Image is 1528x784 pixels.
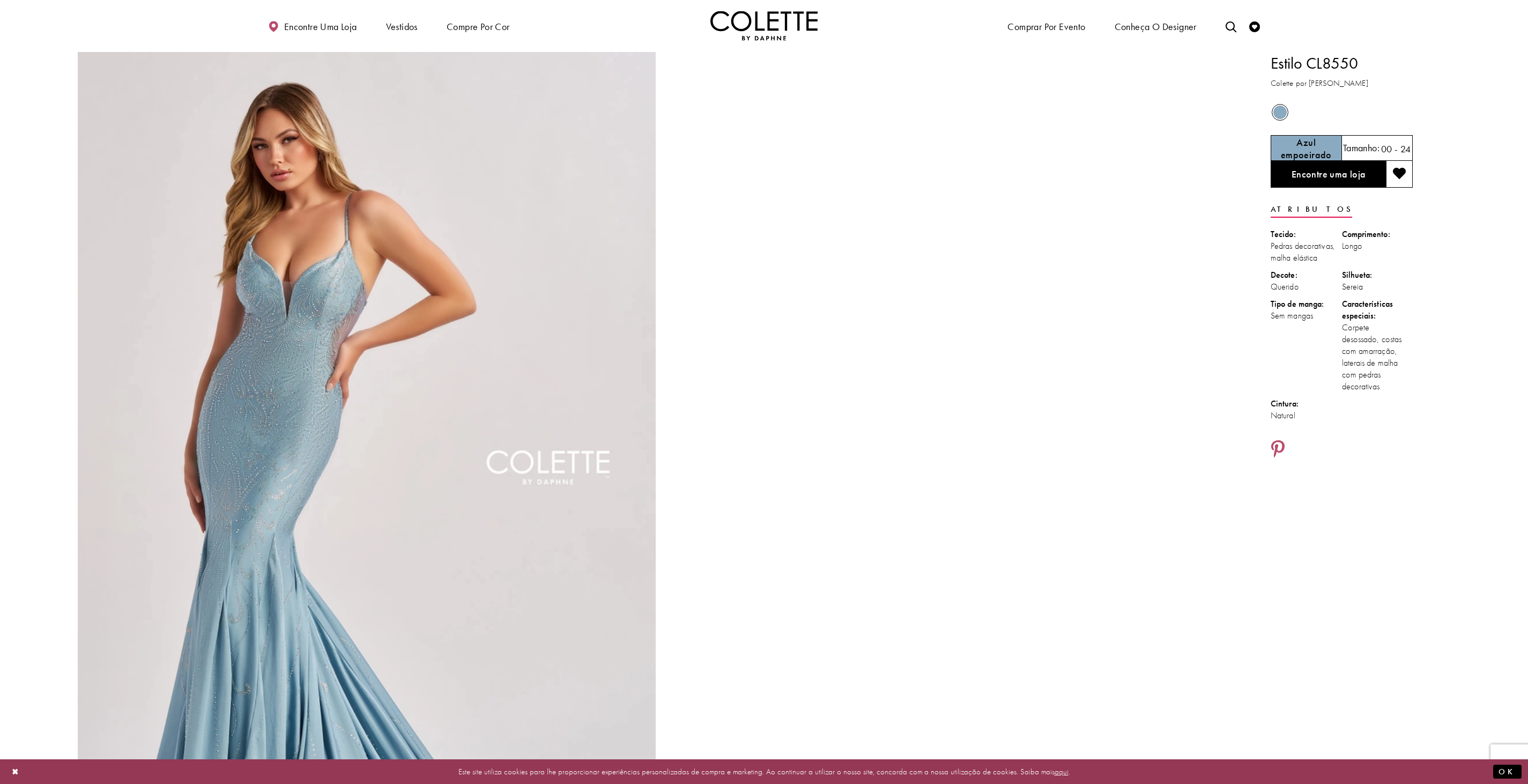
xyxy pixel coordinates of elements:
[1381,143,1411,155] font: 00 - 24
[1271,136,1341,160] h5: Cor escolhida
[1271,228,1296,240] font: Tecido:
[661,52,1239,341] video: Estilo CL8550 Colette by Daphne #1 reprodução automática em loop sem som vídeo
[1281,136,1332,161] font: Azul empoeirado
[1493,764,1522,779] button: Enviar diálogo
[1005,11,1088,41] span: Comprar por evento
[710,11,818,41] img: Colette por Daphne
[1386,161,1413,188] button: Adicionar à lista de desejos
[1271,298,1324,309] font: Tipo de manga:
[1271,201,1352,218] a: Atributos
[284,20,357,33] font: Encontre uma loja
[1271,53,1358,73] font: Estilo CL8550
[1271,310,1313,321] font: Sem mangas
[1342,322,1402,392] font: Corpete desossado, costas com amarração, laterais de malha com pedras decorativas
[1069,766,1070,776] font: .
[1499,766,1516,777] font: OK
[458,766,1055,776] font: Este site utiliza cookies para lhe proporcionar experiências personalizadas de compra e marketing...
[1271,78,1368,88] font: Colette por [PERSON_NAME]
[1112,11,1199,41] a: Conheça o designer
[1271,281,1299,292] font: Querido
[1342,298,1393,321] font: Características especiais:
[1271,269,1297,280] font: Decote:
[1271,398,1299,409] font: Cintura:
[1271,161,1386,188] a: Encontre uma loja
[1055,766,1069,776] a: aqui
[1271,440,1285,460] a: Compartilhe usando o Pinterest - Abre em uma nova aba
[383,11,420,41] span: Vestidos
[1007,20,1085,33] font: Comprar por evento
[447,20,509,33] font: Compre por cor
[444,11,512,41] span: Compre por cor
[1342,240,1363,252] font: Longo
[1271,240,1335,263] font: Pedras decorativas, malha elástica
[1271,102,1413,122] div: O estado dos controles de cores do produto depende do tamanho escolhido
[6,762,25,781] button: Fechar diálogo
[1115,20,1197,33] font: Conheça o designer
[1342,269,1373,280] font: Silhueta:
[1343,142,1379,154] font: Tamanho:
[1271,204,1352,215] font: Atributos
[265,11,359,41] a: Encontre uma loja
[1342,228,1390,240] font: Comprimento:
[1271,103,1289,122] div: Azul empoeirado
[710,11,818,41] a: Visite a página inicial
[1271,410,1295,421] font: Natural
[1292,168,1366,180] font: Encontre uma loja
[386,20,418,33] font: Vestidos
[1342,281,1363,292] font: Sereia
[1223,11,1239,41] a: Alternar pesquisa
[1247,11,1263,41] a: Verificar lista de desejos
